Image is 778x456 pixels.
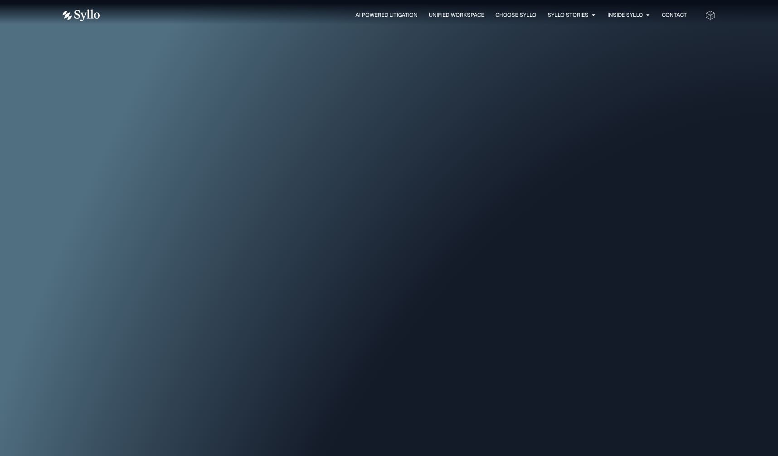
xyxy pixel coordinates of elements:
[118,11,687,20] div: Menu Toggle
[608,11,643,19] a: Inside Syllo
[355,11,418,19] a: AI Powered Litigation
[662,11,687,19] a: Contact
[496,11,536,19] a: Choose Syllo
[118,11,687,20] nav: Menu
[548,11,588,19] a: Syllo Stories
[63,10,100,21] img: Vector
[429,11,484,19] a: Unified Workspace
